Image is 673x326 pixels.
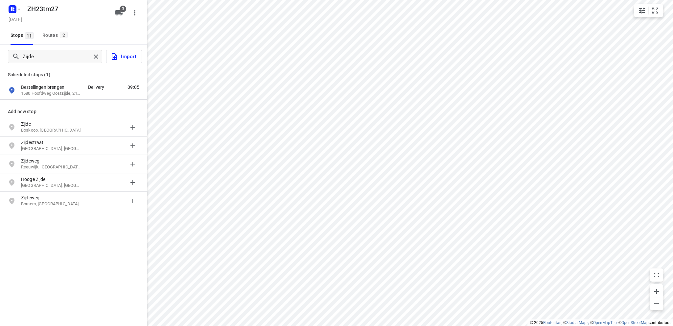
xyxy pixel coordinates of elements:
span: Import [110,52,136,61]
p: Zijdeweg [21,194,81,201]
button: Fit zoom [649,4,662,17]
a: OpenMapTiles [593,320,618,325]
span: Stops [11,31,36,39]
span: — [88,90,91,95]
p: 1580 Hoofdweg Oostzijde, 2153 NA, Nieuw-Vennep, NL [21,90,81,97]
p: Zijdeweg [21,158,81,164]
p: Delivery [88,84,108,90]
a: OpenStreetMap [621,320,649,325]
h5: Project date [6,15,25,23]
span: 3 [120,6,126,12]
p: Hooge Zijde [21,176,81,183]
li: © 2025 , © , © © contributors [530,320,670,325]
p: Bestellingen brengen [21,84,81,90]
p: Bornem, [GEOGRAPHIC_DATA] [21,201,81,207]
p: [GEOGRAPHIC_DATA], [GEOGRAPHIC_DATA] [21,183,81,189]
div: small contained button group [634,4,663,17]
a: Routetitan [543,320,562,325]
a: Import [102,50,142,63]
a: Stadia Maps [566,320,589,325]
button: Import [106,50,142,63]
p: Zijdestraat [21,139,81,146]
p: [GEOGRAPHIC_DATA], [GEOGRAPHIC_DATA] [21,146,81,152]
b: zijde [61,91,71,96]
p: Boskoop, [GEOGRAPHIC_DATA] [21,127,81,134]
p: Zijde [21,121,81,127]
p: Add new stop [8,108,139,115]
span: 11 [25,32,34,39]
button: 3 [112,6,126,19]
span: 09:05 [128,84,139,90]
h5: ZH23tm27 [25,4,110,14]
p: Reeuwijk, [GEOGRAPHIC_DATA] [21,164,81,170]
button: More [128,6,141,19]
input: Add or search stops [23,52,91,62]
p: Scheduled stops ( 1 ) [8,71,139,79]
span: 2 [60,32,68,38]
button: Map settings [635,4,648,17]
div: Routes [42,31,70,39]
